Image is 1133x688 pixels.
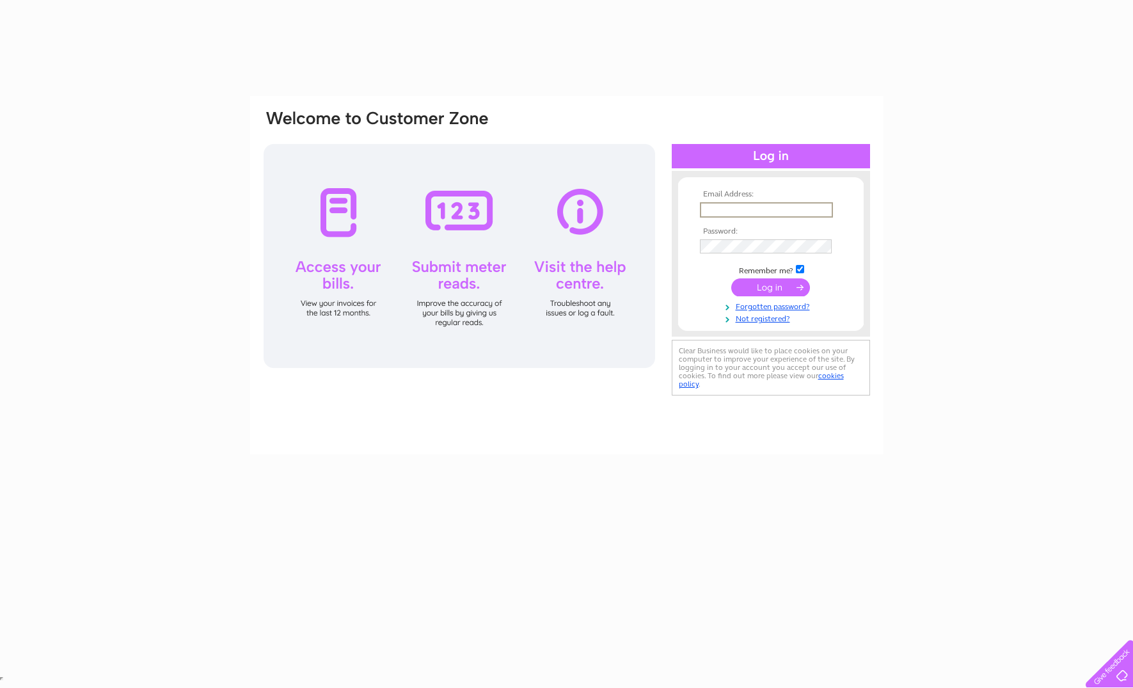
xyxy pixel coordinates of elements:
[697,263,845,276] td: Remember me?
[679,371,844,388] a: cookies policy
[697,227,845,236] th: Password:
[700,300,845,312] a: Forgotten password?
[672,340,870,396] div: Clear Business would like to place cookies on your computer to improve your experience of the sit...
[700,312,845,324] a: Not registered?
[697,190,845,199] th: Email Address:
[731,278,810,296] input: Submit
